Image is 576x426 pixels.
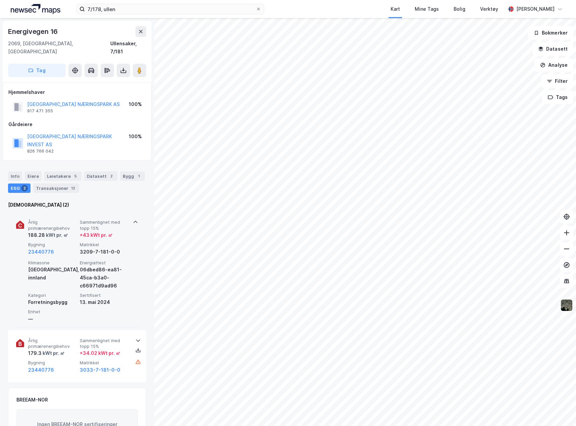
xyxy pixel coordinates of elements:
[28,315,77,323] div: —
[28,231,68,239] div: 188.28
[28,360,77,366] span: Bygning
[28,349,65,357] div: 179.3
[542,91,573,104] button: Tags
[534,58,573,72] button: Analyse
[8,26,59,37] div: Energivegen 16
[28,366,54,374] button: 23440776
[28,298,77,306] div: Forretningsbygg
[129,100,142,108] div: 100%
[85,4,256,14] input: Søk på adresse, matrikkel, gårdeiere, leietakere eller personer
[454,5,465,13] div: Bolig
[8,64,66,77] button: Tag
[110,40,146,56] div: Ullensaker, 7/181
[8,183,31,193] div: ESG
[108,173,115,179] div: 2
[80,266,129,290] div: 06dbed86-ea81-45ca-b3a0-c66971d9ad96
[391,5,400,13] div: Kart
[28,266,77,282] div: [GEOGRAPHIC_DATA], innland
[27,149,54,154] div: 826 766 042
[129,132,142,141] div: 100%
[560,299,573,312] img: 9k=
[80,366,120,374] button: 3033-7-181-0-0
[72,173,79,179] div: 5
[80,360,129,366] span: Matrikkel
[480,5,498,13] div: Verktøy
[28,242,77,248] span: Bygning
[8,88,146,96] div: Hjemmelshaver
[28,248,54,256] button: 23440776
[541,74,573,88] button: Filter
[33,183,79,193] div: Transaksjoner
[8,40,110,56] div: 2069, [GEOGRAPHIC_DATA], [GEOGRAPHIC_DATA]
[45,231,68,239] div: kWt pr. ㎡
[80,219,129,231] span: Sammenlignet med topp 15%
[120,171,145,181] div: Bygg
[80,338,129,350] span: Sammenlignet med topp 15%
[528,26,573,40] button: Bokmerker
[80,231,113,239] div: + 43 kWt pr. ㎡
[28,309,77,315] span: Enhet
[8,171,22,181] div: Info
[8,120,146,128] div: Gårdeiere
[542,394,576,426] div: Kontrollprogram for chat
[516,5,555,13] div: [PERSON_NAME]
[28,338,77,350] span: Årlig primærenergibehov
[80,292,129,298] span: Sertifisert
[42,349,65,357] div: kWt pr. ㎡
[70,185,76,192] div: 12
[28,292,77,298] span: Kategori
[84,171,117,181] div: Datasett
[542,394,576,426] iframe: Chat Widget
[25,171,42,181] div: Eiere
[135,173,142,179] div: 1
[80,260,129,266] span: Energiattest
[8,201,146,209] div: [DEMOGRAPHIC_DATA] (2)
[16,396,48,404] div: BREEAM-NOR
[80,349,120,357] div: + 34.02 kWt pr. ㎡
[44,171,81,181] div: Leietakere
[28,219,77,231] span: Årlig primærenergibehov
[80,298,129,306] div: 13. mai 2024
[532,42,573,56] button: Datasett
[415,5,439,13] div: Mine Tags
[80,248,129,256] div: 3209-7-181-0-0
[28,260,77,266] span: Klimasone
[21,185,28,192] div: 2
[11,4,60,14] img: logo.a4113a55bc3d86da70a041830d287a7e.svg
[27,108,53,114] div: 917 471 355
[80,242,129,248] span: Matrikkel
